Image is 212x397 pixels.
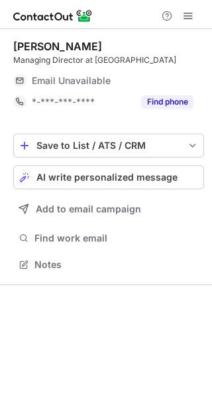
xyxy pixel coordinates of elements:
[13,134,204,157] button: save-profile-one-click
[36,140,181,151] div: Save to List / ATS / CRM
[13,197,204,221] button: Add to email campaign
[141,95,193,109] button: Reveal Button
[32,75,111,87] span: Email Unavailable
[36,172,178,183] span: AI write personalized message
[34,259,199,271] span: Notes
[13,40,102,53] div: [PERSON_NAME]
[13,229,204,247] button: Find work email
[13,54,204,66] div: Managing Director at [GEOGRAPHIC_DATA]
[13,165,204,189] button: AI write personalized message
[36,204,141,214] span: Add to email campaign
[13,8,93,24] img: ContactOut v5.3.10
[34,232,199,244] span: Find work email
[13,255,204,274] button: Notes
